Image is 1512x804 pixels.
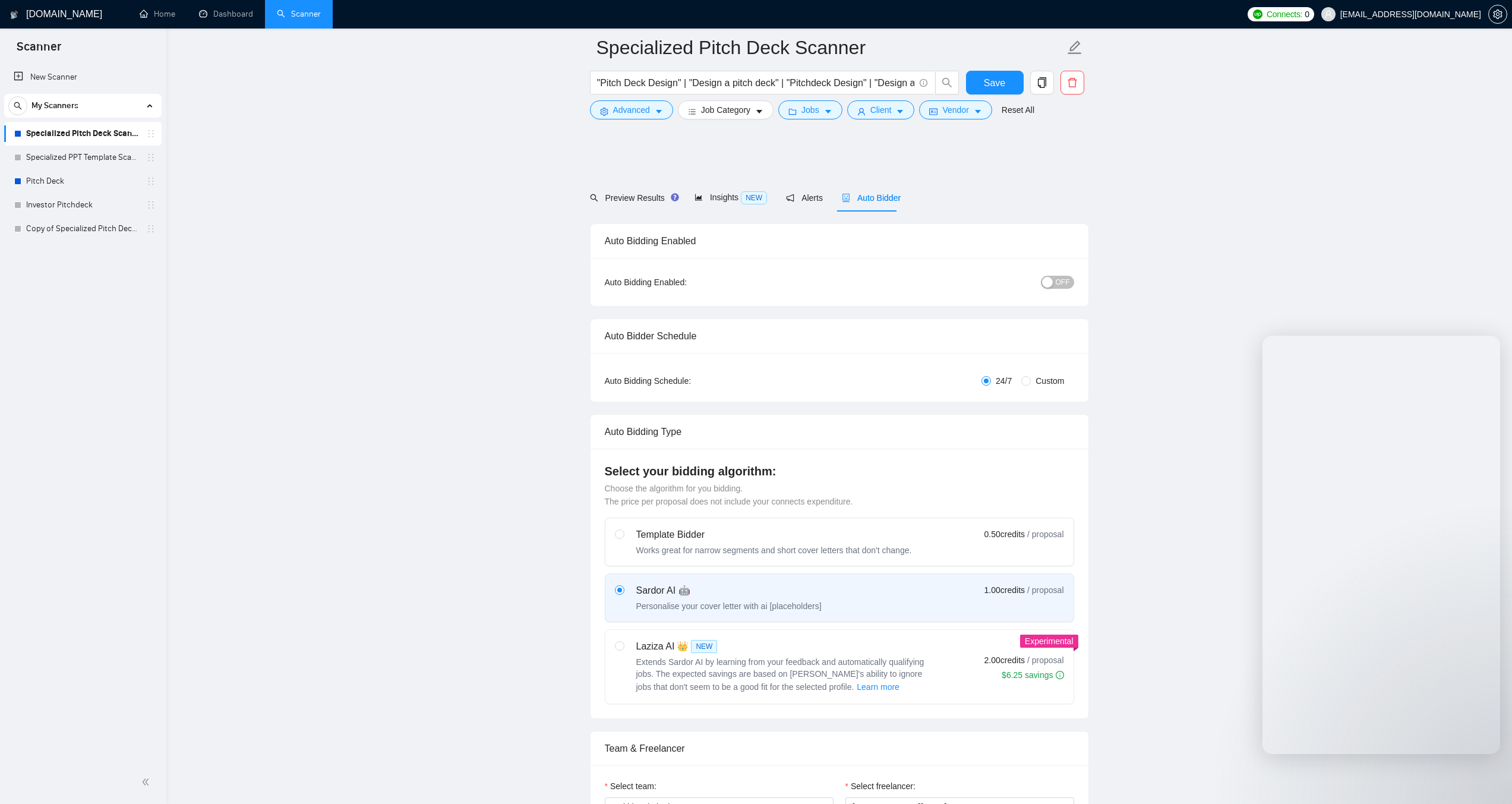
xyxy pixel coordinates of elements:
[26,146,139,169] a: Specialized PPT Template Scanner
[605,276,761,289] div: Auto Bidding Enabled:
[146,224,156,234] span: holder
[26,122,139,146] a: Specialized Pitch Deck Scanner
[636,544,912,556] div: Works great for narrow segments and short cover letters that don't change.
[1027,584,1063,596] span: / proposal
[590,193,675,203] span: Preview Results
[1305,8,1309,21] span: 0
[655,107,663,116] span: caret-down
[1027,528,1063,540] span: / proposal
[146,129,156,138] span: holder
[1488,5,1507,24] button: setting
[146,176,156,186] span: holder
[1253,10,1262,19] img: upwork-logo.png
[1472,764,1500,792] iframe: Intercom live chat
[896,107,904,116] span: caret-down
[701,103,750,116] span: Job Category
[857,107,866,116] span: user
[146,153,156,162] span: holder
[1056,671,1064,679] span: info-circle
[845,780,916,793] label: Select freelancer:
[755,107,763,116] span: caret-down
[141,776,153,788] span: double-left
[1060,71,1084,94] button: delete
[636,584,822,598] div: Sardor AI 🤖
[605,374,761,387] div: Auto Bidding Schedule:
[677,639,689,654] span: 👑
[857,680,899,693] span: Learn more
[605,484,853,506] span: Choose the algorithm for you bidding. The price per proposal does not include your connects expen...
[1488,10,1507,19] a: setting
[10,5,18,24] img: logo
[636,528,912,542] div: Template Bidder
[1267,8,1302,21] span: Connects:
[636,639,933,654] div: Laziza AI
[847,100,915,119] button: userClientcaret-down
[691,640,717,653] span: NEW
[140,9,175,19] a: homeHome
[870,103,892,116] span: Client
[1031,77,1053,88] span: copy
[1262,336,1500,754] iframe: Intercom live chat
[605,780,656,793] label: Select team:
[741,191,767,204] span: NEW
[920,79,927,87] span: info-circle
[590,100,673,119] button: settingAdvancedcaret-down
[613,103,650,116] span: Advanced
[966,71,1024,94] button: Save
[146,200,156,210] span: holder
[4,94,162,241] li: My Scanners
[1489,10,1507,19] span: setting
[695,193,767,202] span: Insights
[31,94,78,118] span: My Scanners
[670,192,680,203] div: Tooltip anchor
[974,107,982,116] span: caret-down
[605,732,1074,765] div: Team & Freelancer
[786,193,823,203] span: Alerts
[778,100,842,119] button: folderJobscaret-down
[636,600,822,612] div: Personalise your cover letter with ai [placeholders]
[936,77,958,88] span: search
[1025,636,1074,646] span: Experimental
[596,33,1065,62] input: Scanner name...
[636,657,924,692] span: Extends Sardor AI by learning from your feedback and automatically qualifying jobs. The expected ...
[7,38,71,63] span: Scanner
[277,9,321,19] a: searchScanner
[856,680,900,694] button: Laziza AI NEWExtends Sardor AI by learning from your feedback and automatically qualifying jobs. ...
[26,169,139,193] a: Pitch Deck
[1324,10,1333,18] span: user
[688,107,696,116] span: bars
[1027,654,1063,666] span: / proposal
[1067,40,1082,55] span: edit
[942,103,968,116] span: Vendor
[984,528,1025,541] span: 0.50 credits
[984,75,1005,90] span: Save
[801,103,819,116] span: Jobs
[788,107,797,116] span: folder
[786,194,794,202] span: notification
[8,96,27,115] button: search
[1031,374,1069,387] span: Custom
[605,319,1074,353] div: Auto Bidder Schedule
[919,100,992,119] button: idcardVendorcaret-down
[824,107,832,116] span: caret-down
[600,107,608,116] span: setting
[605,415,1074,449] div: Auto Bidding Type
[26,193,139,217] a: Investor Pitchdeck
[984,654,1025,667] span: 2.00 credits
[991,374,1017,387] span: 24/7
[590,194,598,202] span: search
[1061,77,1084,88] span: delete
[1056,276,1070,289] span: OFF
[678,100,774,119] button: barsJob Categorycaret-down
[1002,103,1034,116] a: Reset All
[14,65,152,89] a: New Scanner
[605,463,1074,480] h4: Select your bidding algorithm:
[1030,71,1054,94] button: copy
[842,193,901,203] span: Auto Bidder
[605,224,1074,258] div: Auto Bidding Enabled
[4,65,162,89] li: New Scanner
[984,584,1025,597] span: 1.00 credits
[929,107,937,116] span: idcard
[935,71,959,94] button: search
[695,193,703,201] span: area-chart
